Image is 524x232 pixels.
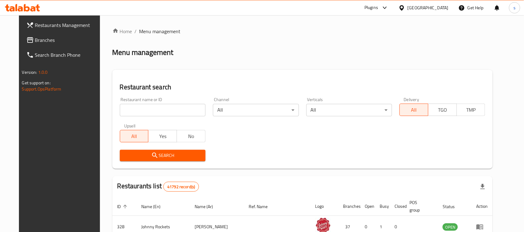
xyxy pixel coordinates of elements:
div: [GEOGRAPHIC_DATA] [408,4,449,11]
span: 41792 record(s) [164,184,199,190]
label: Upsell [124,124,136,128]
th: Open [360,197,375,216]
input: Search for restaurant name or ID.. [120,104,206,116]
h2: Restaurant search [120,83,486,92]
span: No [179,132,203,141]
span: Name (Ar) [195,203,221,210]
button: TGO [428,104,457,116]
span: POS group [410,199,431,214]
span: All [402,105,426,114]
span: Get support on: [22,79,51,87]
span: Menu management [139,28,181,35]
span: TMP [459,105,483,114]
div: All [213,104,299,116]
div: Menu [476,223,488,230]
span: Restaurants Management [35,21,102,29]
span: Name (En) [142,203,169,210]
label: Delivery [404,97,419,102]
span: Version: [22,68,37,76]
a: Restaurants Management [21,18,106,33]
span: TGO [431,105,454,114]
button: All [400,104,428,116]
h2: Menu management [112,47,174,57]
span: OPEN [443,224,458,231]
nav: breadcrumb [112,28,493,35]
span: All [123,132,146,141]
span: Yes [151,132,174,141]
span: s [513,4,516,11]
th: Action [471,197,493,216]
span: Branches [35,36,102,44]
span: Search [125,152,201,159]
span: ID [117,203,129,210]
a: Support.OpsPlatform [22,85,61,93]
span: Ref. Name [249,203,276,210]
button: TMP [457,104,486,116]
a: Branches [21,33,106,47]
th: Busy [375,197,390,216]
button: All [120,130,149,142]
div: Export file [475,179,490,194]
button: Search [120,150,206,161]
th: Branches [338,197,360,216]
th: Logo [310,197,338,216]
button: No [177,130,206,142]
a: Search Branch Phone [21,47,106,62]
div: All [306,104,392,116]
a: Home [112,28,132,35]
span: Status [443,203,463,210]
h2: Restaurants list [117,181,199,192]
button: Yes [148,130,177,142]
div: Plugins [364,4,378,11]
li: / [135,28,137,35]
th: Closed [390,197,405,216]
span: Search Branch Phone [35,51,102,59]
span: 1.0.0 [38,68,48,76]
div: Total records count [163,182,199,192]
